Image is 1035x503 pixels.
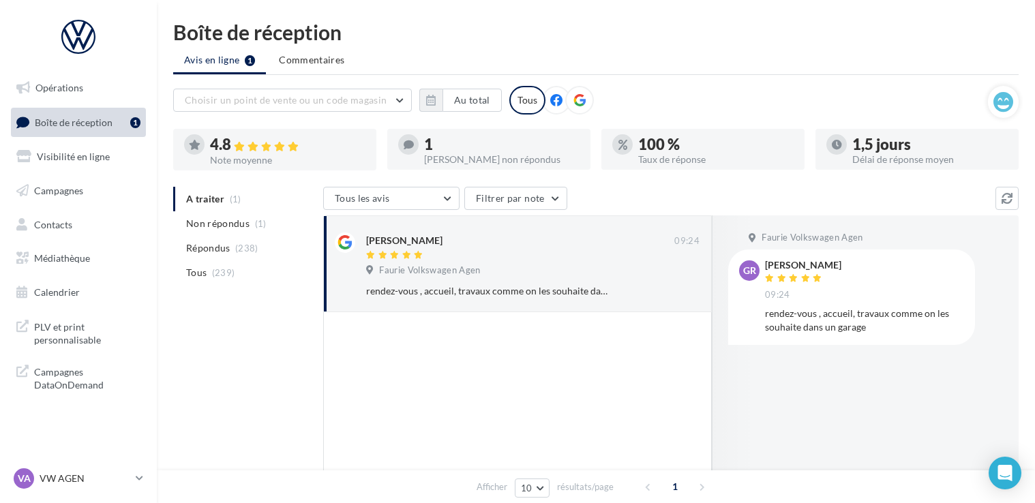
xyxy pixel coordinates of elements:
[419,89,502,112] button: Au total
[8,312,149,352] a: PLV et print personnalisable
[743,264,756,277] span: gr
[34,218,72,230] span: Contacts
[34,252,90,264] span: Médiathèque
[11,466,146,491] a: VA VW AGEN
[130,117,140,128] div: 1
[323,187,460,210] button: Tous les avis
[765,307,964,334] div: rendez-vous , accueil, travaux comme on les souhaite dans un garage
[8,278,149,307] a: Calendrier
[279,53,344,67] span: Commentaires
[35,116,112,127] span: Boîte de réception
[8,357,149,397] a: Campagnes DataOnDemand
[765,260,841,270] div: [PERSON_NAME]
[335,192,390,204] span: Tous les avis
[235,243,258,254] span: (238)
[186,266,207,279] span: Tous
[442,89,502,112] button: Au total
[212,267,235,278] span: (239)
[185,94,387,106] span: Choisir un point de vente ou un code magasin
[852,155,1008,164] div: Délai de réponse moyen
[366,234,442,247] div: [PERSON_NAME]
[8,177,149,205] a: Campagnes
[762,232,862,244] span: Faurie Volkswagen Agen
[674,235,700,247] span: 09:24
[34,185,83,196] span: Campagnes
[464,187,567,210] button: Filtrer par note
[18,472,31,485] span: VA
[8,244,149,273] a: Médiathèque
[186,241,230,255] span: Répondus
[8,142,149,171] a: Visibilité en ligne
[424,155,580,164] div: [PERSON_NAME] non répondus
[989,457,1021,489] div: Open Intercom Messenger
[638,137,794,152] div: 100 %
[366,284,611,298] div: rendez-vous , accueil, travaux comme on les souhaite dans un garage
[173,22,1019,42] div: Boîte de réception
[34,286,80,298] span: Calendrier
[186,217,250,230] span: Non répondus
[557,481,614,493] span: résultats/page
[638,155,794,164] div: Taux de réponse
[35,82,83,93] span: Opérations
[8,211,149,239] a: Contacts
[255,218,267,229] span: (1)
[210,155,365,165] div: Note moyenne
[509,86,545,115] div: Tous
[37,151,110,162] span: Visibilité en ligne
[521,483,532,493] span: 10
[34,363,140,392] span: Campagnes DataOnDemand
[477,481,507,493] span: Afficher
[515,478,550,498] button: 10
[8,108,149,137] a: Boîte de réception1
[424,137,580,152] div: 1
[210,137,365,153] div: 4.8
[664,476,686,498] span: 1
[173,89,412,112] button: Choisir un point de vente ou un code magasin
[8,74,149,102] a: Opérations
[379,264,480,277] span: Faurie Volkswagen Agen
[765,289,790,301] span: 09:24
[40,472,130,485] p: VW AGEN
[34,318,140,347] span: PLV et print personnalisable
[852,137,1008,152] div: 1,5 jours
